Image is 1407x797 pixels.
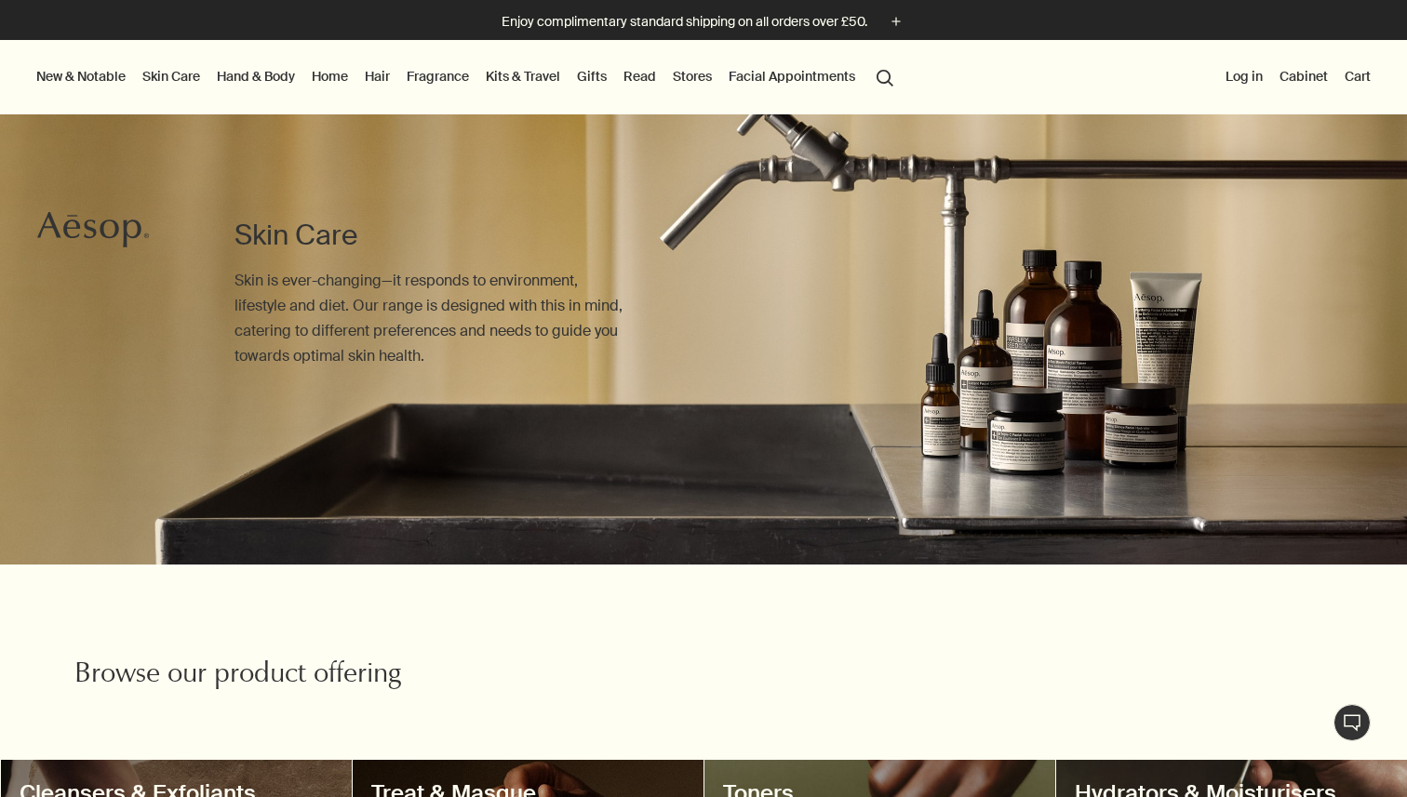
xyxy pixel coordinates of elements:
p: Enjoy complimentary standard shipping on all orders over £50. [502,12,867,32]
button: Enjoy complimentary standard shipping on all orders over £50. [502,11,906,33]
a: Fragrance [403,64,473,88]
button: Cart [1341,64,1374,88]
button: Open search [868,59,902,94]
a: Aesop [33,206,154,258]
button: Live Assistance [1333,704,1371,741]
button: Log in [1222,64,1266,88]
nav: supplementary [1222,40,1374,114]
p: Skin is ever-changing—it responds to environment, lifestyle and diet. Our range is designed with ... [234,268,629,369]
button: Stores [669,64,716,88]
a: Cabinet [1276,64,1332,88]
a: Kits & Travel [482,64,564,88]
a: Hand & Body [213,64,299,88]
h1: Skin Care [234,217,629,254]
a: Gifts [573,64,610,88]
svg: Aesop [37,211,149,248]
button: New & Notable [33,64,129,88]
a: Home [308,64,352,88]
a: Hair [361,64,394,88]
a: Skin Care [139,64,204,88]
a: Facial Appointments [725,64,859,88]
nav: primary [33,40,902,114]
h2: Browse our product offering [74,658,494,695]
a: Read [620,64,660,88]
